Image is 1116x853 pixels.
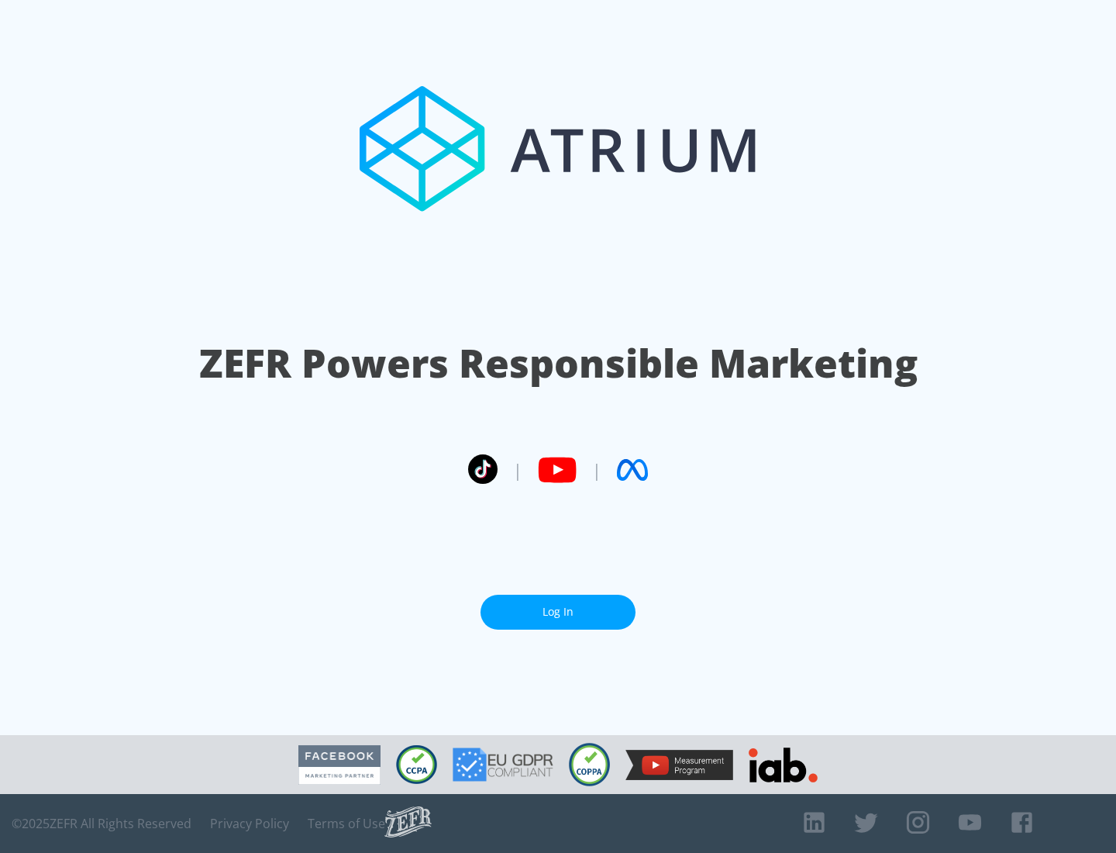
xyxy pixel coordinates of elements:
h1: ZEFR Powers Responsible Marketing [199,337,918,390]
a: Log In [480,595,635,630]
img: CCPA Compliant [396,745,437,784]
img: Facebook Marketing Partner [298,745,381,785]
img: COPPA Compliant [569,743,610,786]
img: IAB [749,748,818,782]
a: Privacy Policy [210,816,289,831]
span: © 2025 ZEFR All Rights Reserved [12,816,191,831]
img: GDPR Compliant [453,748,553,782]
a: Terms of Use [308,816,385,831]
span: | [592,458,601,482]
img: YouTube Measurement Program [625,750,733,780]
span: | [513,458,522,482]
